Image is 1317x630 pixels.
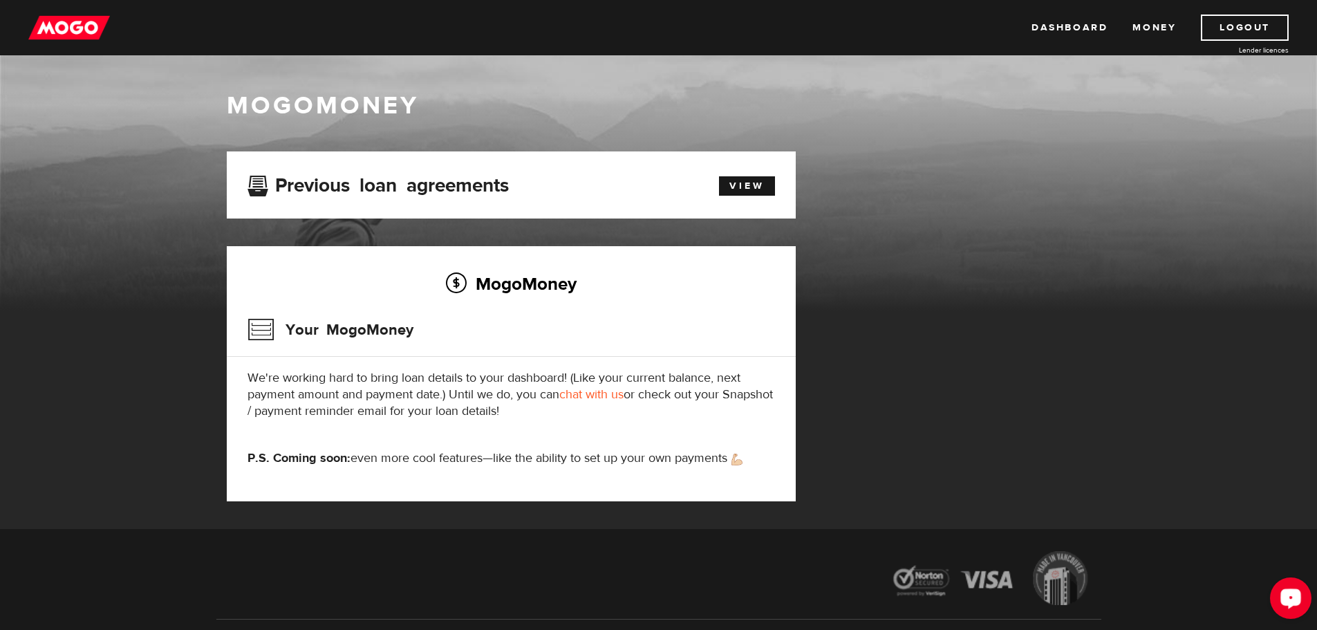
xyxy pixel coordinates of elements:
[559,387,624,402] a: chat with us
[28,15,110,41] img: mogo_logo-11ee424be714fa7cbb0f0f49df9e16ec.png
[1259,572,1317,630] iframe: LiveChat chat widget
[247,450,775,467] p: even more cool features—like the ability to set up your own payments
[1201,15,1289,41] a: Logout
[1031,15,1108,41] a: Dashboard
[247,174,509,192] h3: Previous loan agreements
[227,91,1091,120] h1: MogoMoney
[247,450,351,466] strong: P.S. Coming soon:
[1132,15,1176,41] a: Money
[1185,45,1289,55] a: Lender licences
[247,269,775,298] h2: MogoMoney
[247,370,775,420] p: We're working hard to bring loan details to your dashboard! (Like your current balance, next paym...
[731,454,742,465] img: strong arm emoji
[719,176,775,196] a: View
[880,541,1101,619] img: legal-icons-92a2ffecb4d32d839781d1b4e4802d7b.png
[247,312,413,348] h3: Your MogoMoney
